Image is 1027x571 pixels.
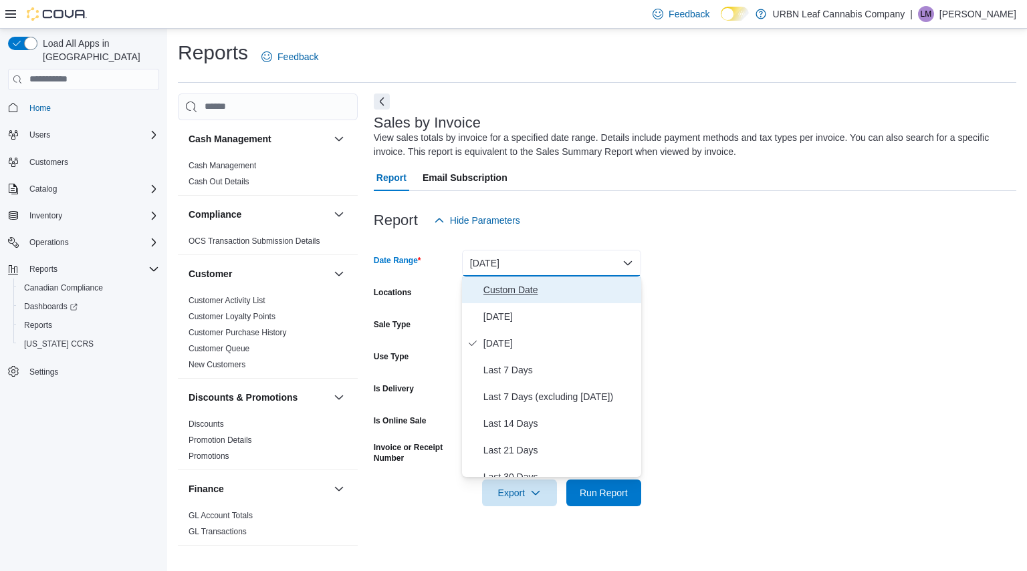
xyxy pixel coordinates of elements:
span: Customer Loyalty Points [189,311,275,322]
a: Customer Purchase History [189,328,287,337]
span: Customers [29,157,68,168]
a: Cash Management [189,161,256,170]
span: Last 7 Days [483,362,636,378]
span: Custom Date [483,282,636,298]
a: GL Account Totals [189,511,253,520]
a: Customer Loyalty Points [189,312,275,321]
span: GL Transactions [189,526,247,537]
a: Dashboards [19,299,83,315]
a: Canadian Compliance [19,280,108,296]
span: Canadian Compliance [19,280,159,296]
span: Users [29,130,50,140]
button: Discounts & Promotions [331,389,347,405]
a: Customer Activity List [189,296,265,305]
p: URBN Leaf Cannabis Company [773,6,905,22]
img: Cova [27,7,87,21]
button: [DATE] [462,250,641,276]
span: Customer Activity List [189,295,265,306]
button: Cash Management [331,131,347,147]
label: Locations [374,287,412,298]
a: Discounts [189,419,224,429]
a: Settings [24,364,64,380]
span: [DATE] [483,309,636,325]
span: Canadian Compliance [24,282,103,293]
span: Washington CCRS [19,336,159,352]
span: Email Subscription [423,164,507,191]
button: Canadian Compliance [13,278,164,297]
span: [DATE] [483,335,636,351]
span: Discounts [189,419,224,429]
span: Promotions [189,451,229,461]
span: Inventory [24,208,159,224]
button: Reports [3,260,164,278]
span: Last 14 Days [483,415,636,431]
span: Catalog [24,181,159,197]
button: Compliance [331,206,347,222]
button: Hide Parameters [429,207,526,234]
button: Export [482,480,557,506]
button: Finance [331,481,347,497]
button: Operations [3,233,164,252]
span: OCS Transaction Submission Details [189,236,320,246]
span: [US_STATE] CCRS [24,339,94,349]
div: Cash Management [178,158,358,195]
div: Finance [178,508,358,545]
button: Inventory [24,208,68,224]
span: Dashboards [19,299,159,315]
span: Settings [29,367,58,377]
div: Select listbox [462,276,641,477]
button: Finance [189,482,328,496]
h3: Sales by Invoice [374,115,481,131]
span: Dashboards [24,301,78,312]
h3: Compliance [189,208,241,221]
span: Cash Out Details [189,176,249,187]
div: View sales totals by invoice for a specified date range. Details include payment methods and tax ... [374,131,1010,159]
p: [PERSON_NAME] [939,6,1016,22]
button: Reports [13,316,164,335]
button: Discounts & Promotions [189,391,328,404]
span: Reports [24,320,52,331]
h1: Reports [178,39,248,66]
span: Cash Management [189,160,256,171]
button: Operations [24,234,74,250]
span: Operations [29,237,69,248]
label: Date Range [374,255,421,266]
label: Invoice or Receipt Number [374,442,457,463]
button: Users [3,126,164,144]
a: Cash Out Details [189,177,249,186]
a: Customers [24,154,74,170]
button: Next [374,93,390,110]
button: Catalog [24,181,62,197]
input: Dark Mode [721,7,749,21]
span: Home [24,100,159,116]
a: Home [24,100,56,116]
button: Users [24,127,55,143]
span: Reports [24,261,159,277]
a: New Customers [189,360,245,369]
h3: Cash Management [189,132,271,146]
span: Home [29,103,51,114]
p: | [910,6,913,22]
span: Feedback [277,50,318,63]
button: [US_STATE] CCRS [13,335,164,353]
span: Customers [24,154,159,170]
span: Export [490,480,549,506]
h3: Customer [189,267,232,280]
button: Reports [24,261,63,277]
button: Cash Management [189,132,328,146]
button: Home [3,98,164,118]
span: Reports [29,264,58,274]
button: Compliance [189,208,328,221]
button: Customers [3,152,164,172]
span: Reports [19,317,159,333]
button: Customer [331,266,347,282]
div: Compliance [178,233,358,254]
button: Settings [3,361,164,381]
button: Customer [189,267,328,280]
a: Feedback [256,43,324,70]
label: Sale Type [374,319,411,330]
span: Catalog [29,184,57,194]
